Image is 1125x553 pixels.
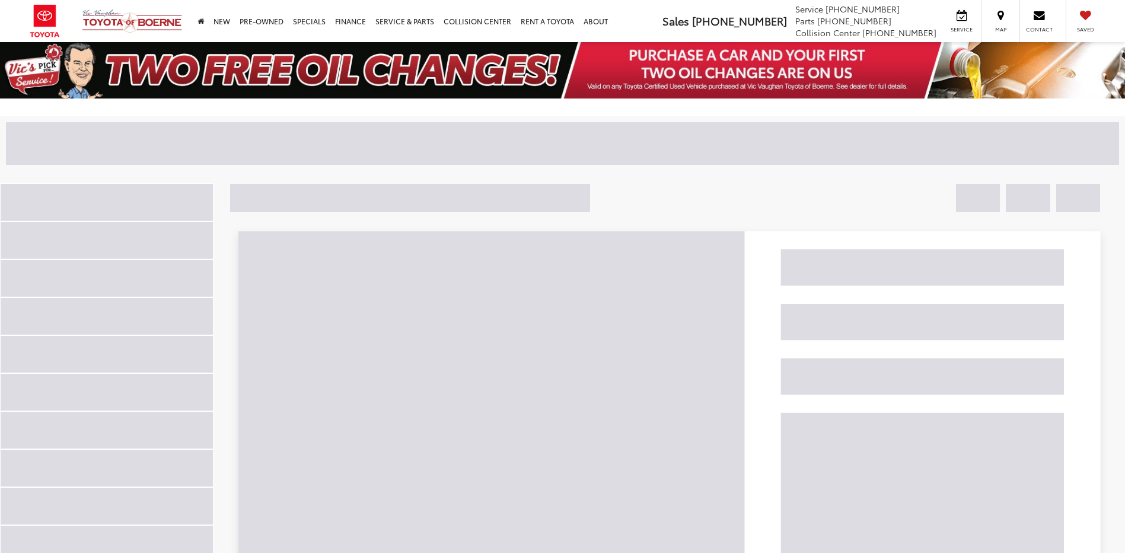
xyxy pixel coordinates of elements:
img: Vic Vaughan Toyota of Boerne [82,9,183,33]
span: Service [948,26,975,33]
span: [PHONE_NUMBER] [862,27,936,39]
span: Service [795,3,823,15]
span: [PHONE_NUMBER] [692,13,787,28]
span: Collision Center [795,27,860,39]
span: Saved [1072,26,1098,33]
span: [PHONE_NUMBER] [826,3,900,15]
span: Contact [1026,26,1053,33]
span: Parts [795,15,815,27]
span: Map [987,26,1014,33]
span: [PHONE_NUMBER] [817,15,891,27]
span: Sales [662,13,689,28]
